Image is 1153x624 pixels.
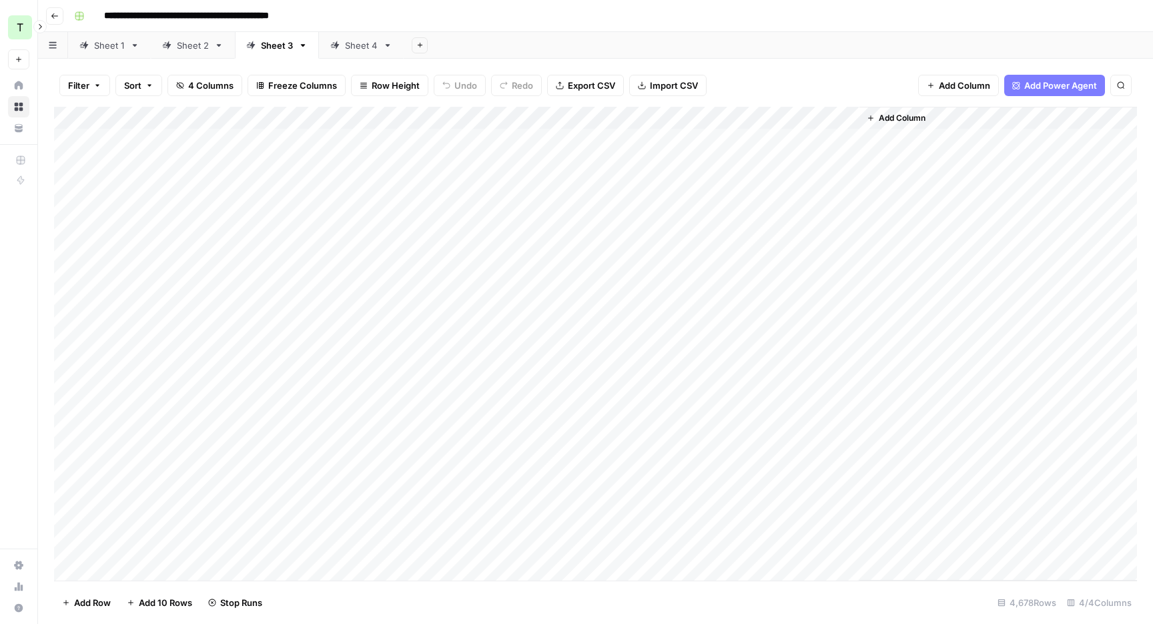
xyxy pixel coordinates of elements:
button: Filter [59,75,110,96]
a: Usage [8,576,29,597]
button: Export CSV [547,75,624,96]
span: Sort [124,79,141,92]
a: Sheet 2 [151,32,235,59]
div: Sheet 4 [345,39,378,52]
button: Add Column [918,75,999,96]
div: 4/4 Columns [1062,592,1137,613]
span: Filter [68,79,89,92]
button: 4 Columns [167,75,242,96]
button: Import CSV [629,75,707,96]
button: Redo [491,75,542,96]
span: T [17,19,23,35]
span: Add 10 Rows [139,596,192,609]
a: Home [8,75,29,96]
button: Stop Runs [200,592,270,613]
button: Add Column [861,109,931,127]
span: 4 Columns [188,79,234,92]
div: Sheet 3 [261,39,293,52]
a: Browse [8,96,29,117]
a: Settings [8,555,29,576]
div: 4,678 Rows [992,592,1062,613]
span: Row Height [372,79,420,92]
span: Add Column [879,112,925,124]
span: Undo [454,79,477,92]
button: Undo [434,75,486,96]
span: Redo [512,79,533,92]
button: Row Height [351,75,428,96]
span: Add Column [939,79,990,92]
div: Sheet 1 [94,39,125,52]
div: Sheet 2 [177,39,209,52]
a: Sheet 4 [319,32,404,59]
button: Add 10 Rows [119,592,200,613]
span: Export CSV [568,79,615,92]
button: Add Power Agent [1004,75,1105,96]
a: Sheet 1 [68,32,151,59]
span: Add Row [74,596,111,609]
span: Add Power Agent [1024,79,1097,92]
button: Add Row [54,592,119,613]
span: Freeze Columns [268,79,337,92]
button: Sort [115,75,162,96]
a: Your Data [8,117,29,139]
a: Sheet 3 [235,32,319,59]
span: Stop Runs [220,596,262,609]
button: Help + Support [8,597,29,619]
span: Import CSV [650,79,698,92]
button: Workspace: TY SEO Team [8,11,29,44]
button: Freeze Columns [248,75,346,96]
